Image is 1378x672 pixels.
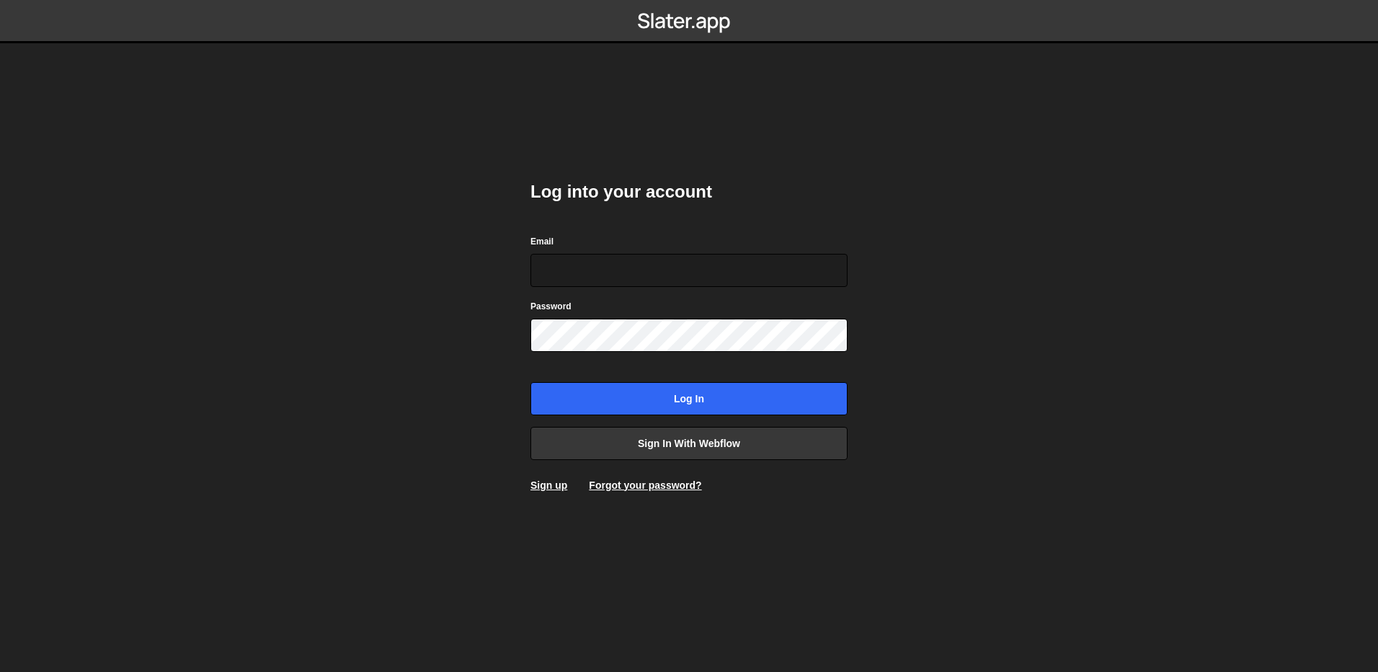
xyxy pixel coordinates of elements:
[530,427,848,460] a: Sign in with Webflow
[589,479,701,491] a: Forgot your password?
[530,234,554,249] label: Email
[530,382,848,415] input: Log in
[530,479,567,491] a: Sign up
[530,180,848,203] h2: Log into your account
[530,299,572,314] label: Password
